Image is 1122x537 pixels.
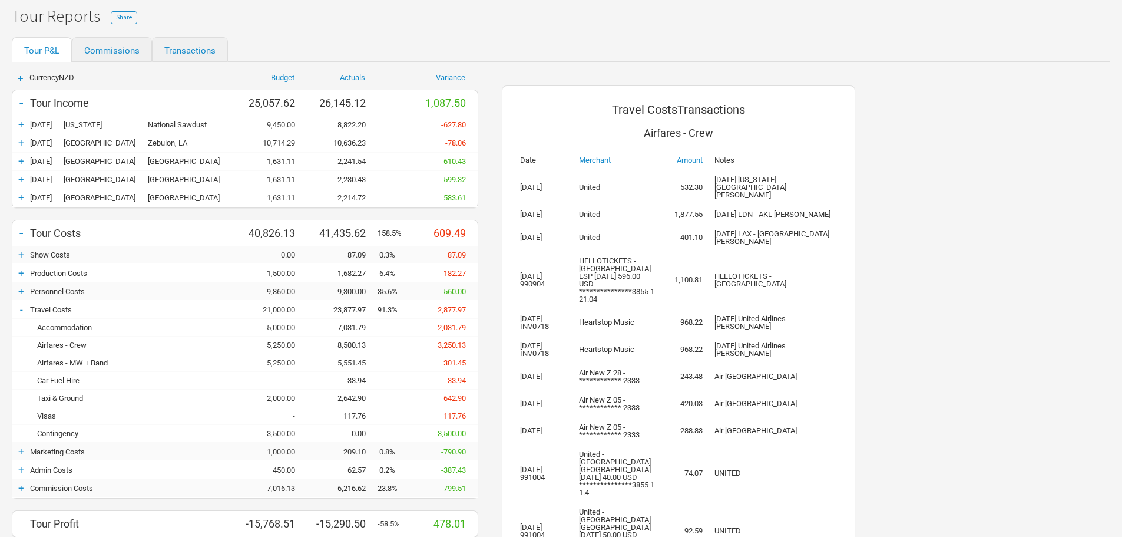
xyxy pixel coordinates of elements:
div: 10,636.23 [307,139,378,147]
div: Admin Costs [30,466,236,475]
div: 6.4% [378,269,407,278]
th: Notes [709,150,843,170]
div: St Pancras Old Church [148,157,236,166]
a: Tour P&L [12,37,72,62]
div: 41,435.62 [307,227,378,239]
span: Currency NZD [29,73,74,82]
div: Airfares - Crew [514,128,843,150]
span: [DATE] [30,139,52,147]
span: -560.00 [441,287,466,296]
div: 5,000.00 [236,323,307,332]
span: -78.06 [445,139,466,147]
div: 26,145.12 [307,97,378,109]
div: -58.5% [378,519,407,528]
div: Tour Profit [30,518,236,530]
span: 33.94 [448,376,466,385]
div: Los Angeles [30,139,148,147]
div: + [12,249,30,261]
div: Personnel Costs [30,287,236,296]
td: [DATE] INV0718 [514,309,573,336]
div: 62.57 [307,466,378,475]
div: 1,631.11 [236,193,307,202]
div: 0.00 [236,251,307,259]
div: 7,031.79 [307,323,378,332]
span: 3,250.13 [438,341,466,350]
div: 0.8% [378,447,407,456]
div: Accommodation [30,323,236,332]
td: 74.07 [661,444,709,502]
span: [DATE] [30,193,52,202]
td: [DATE] INV0718 [514,336,573,363]
td: 288.83 [661,417,709,444]
td: [DATE] 991004 [514,444,573,502]
div: 23,877.97 [307,305,378,314]
div: 158.5% [378,229,407,238]
td: 1,100.81 [661,251,709,309]
div: 5,551.45 [307,358,378,367]
span: 301.45 [443,358,466,367]
div: - [12,94,30,111]
div: 8,500.13 [307,341,378,350]
div: 2,214.72 [307,193,378,202]
div: London [30,193,148,202]
div: Travel Costs Transactions [514,98,843,128]
td: [DATE] [514,170,573,205]
div: 10,714.29 [236,139,307,147]
span: 1,087.50 [425,97,466,109]
span: -3,500.00 [435,429,466,438]
div: National Sawdust [148,120,236,129]
td: [DATE] United Airlines [PERSON_NAME] [709,336,843,363]
span: 182.27 [443,269,466,278]
div: Contingency [30,429,236,438]
div: Car Fuel Hire [30,376,236,385]
div: Show Costs [30,251,236,259]
div: 1,000.00 [236,447,307,456]
td: 1,877.55 [661,205,709,224]
span: -790.90 [441,447,466,456]
td: 532.30 [661,170,709,205]
div: Taxi & Ground [30,394,236,403]
div: - [236,376,307,385]
a: Budget [271,73,294,82]
td: Heartstop Music [573,336,661,363]
td: Heartstop Music [573,309,661,336]
div: + [12,137,30,149]
td: [DATE] United Airlines [PERSON_NAME] [709,309,843,336]
div: 87.09 [307,251,378,259]
div: 33.94 [307,376,378,385]
div: + [12,267,30,279]
div: Zebulon, LA [148,139,236,147]
span: [DATE] [30,120,52,129]
td: Air [GEOGRAPHIC_DATA] [709,390,843,417]
div: Tour Costs [30,227,236,239]
td: HELLOTICKETS - [GEOGRAPHIC_DATA] ESP [DATE] 596.00 USD ***************3855 1 21.04 [573,251,661,309]
div: + [12,482,30,494]
td: 968.22 [661,336,709,363]
div: + [12,118,30,130]
span: Share [116,13,132,21]
h1: Tour Reports [12,7,137,25]
div: Marketing Costs [30,447,236,456]
td: UNITED [709,444,843,502]
div: 40,826.13 [236,227,307,239]
div: + [12,74,29,84]
div: 1,631.11 [236,157,307,166]
td: [DATE] [US_STATE] - [GEOGRAPHIC_DATA] [PERSON_NAME] [709,170,843,205]
span: 2,031.79 [438,323,466,332]
a: Transactions [152,37,228,62]
th: Date [514,150,573,170]
td: 243.48 [661,363,709,390]
span: [DATE] [30,175,52,184]
td: [DATE] LAX - [GEOGRAPHIC_DATA] [PERSON_NAME] [709,224,843,251]
span: 599.32 [443,175,466,184]
span: 87.09 [448,251,466,259]
div: 450.00 [236,466,307,475]
span: 583.61 [443,193,466,202]
td: [DATE] LDN - AKL [PERSON_NAME] [709,205,843,224]
div: Airfares - MW + Band [30,358,236,367]
span: 117.76 [443,411,466,420]
div: 7,016.13 [236,484,307,493]
div: + [12,446,30,457]
div: 8,822.20 [307,120,378,129]
td: United [573,205,661,224]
